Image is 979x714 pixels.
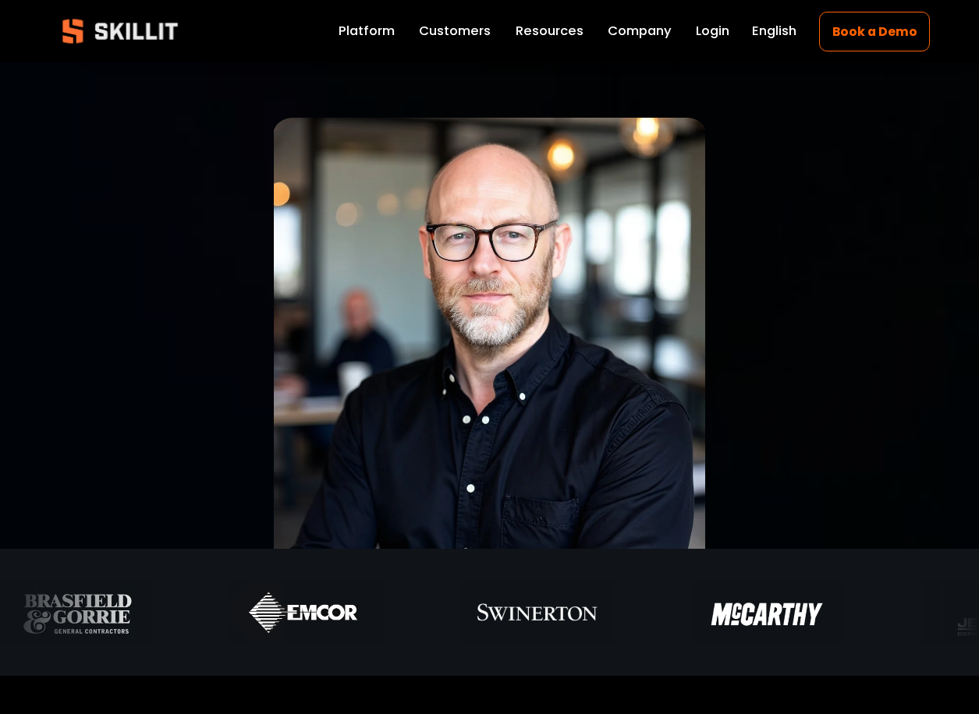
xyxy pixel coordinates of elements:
a: Book a Demo [819,12,930,51]
div: language picker [752,20,796,42]
a: Company [608,20,672,42]
a: Customers [419,20,491,42]
a: Platform [339,20,395,42]
a: folder dropdown [516,20,583,42]
span: English [752,22,796,41]
img: Skillit [49,8,191,55]
span: Resources [516,22,583,41]
a: Login [696,20,729,42]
